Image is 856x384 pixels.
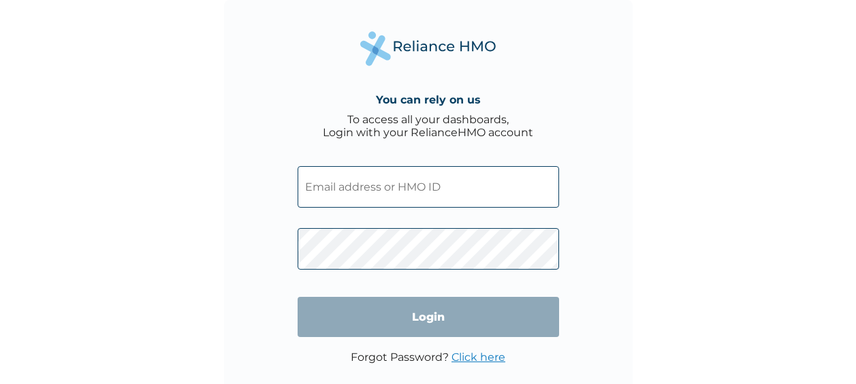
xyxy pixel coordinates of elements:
[298,166,559,208] input: Email address or HMO ID
[298,297,559,337] input: Login
[360,31,496,66] img: Reliance Health's Logo
[451,351,505,364] a: Click here
[376,93,481,106] h4: You can rely on us
[351,351,505,364] p: Forgot Password?
[323,113,533,139] div: To access all your dashboards, Login with your RelianceHMO account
